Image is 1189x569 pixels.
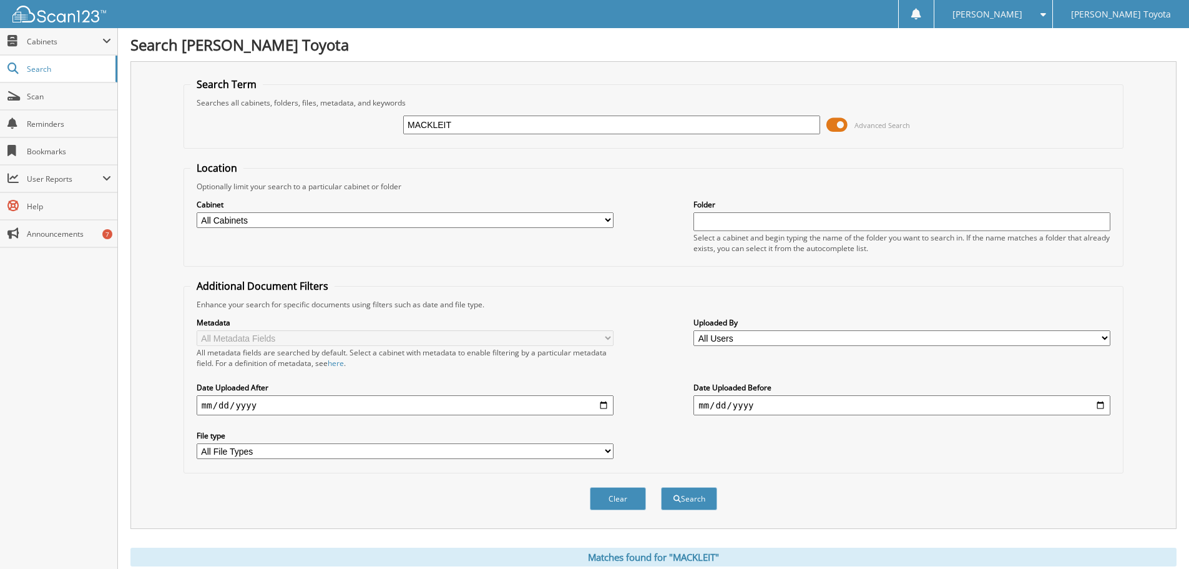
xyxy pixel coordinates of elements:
div: 7 [102,229,112,239]
span: Scan [27,91,111,102]
div: All metadata fields are searched by default. Select a cabinet with metadata to enable filtering b... [197,347,614,369]
legend: Additional Document Filters [190,279,335,293]
div: Enhance your search for specific documents using filters such as date and file type. [190,299,1117,310]
legend: Location [190,161,243,175]
div: Optionally limit your search to a particular cabinet or folder [190,181,1117,192]
label: Date Uploaded After [197,382,614,393]
label: Cabinet [197,199,614,210]
img: scan123-logo-white.svg [12,6,106,22]
span: [PERSON_NAME] [952,11,1022,18]
button: Search [661,487,717,510]
legend: Search Term [190,77,263,91]
span: Cabinets [27,36,102,47]
label: Uploaded By [693,317,1110,328]
h1: Search [PERSON_NAME] Toyota [130,34,1177,55]
label: Folder [693,199,1110,210]
input: start [197,395,614,415]
a: here [328,358,344,369]
span: Reminders [27,119,111,129]
button: Clear [590,487,646,510]
span: Announcements [27,229,111,239]
span: [PERSON_NAME] Toyota [1071,11,1171,18]
div: Select a cabinet and begin typing the name of the folder you want to search in. If the name match... [693,232,1110,254]
label: Date Uploaded Before [693,382,1110,393]
div: Searches all cabinets, folders, files, metadata, and keywords [190,97,1117,108]
div: Matches found for "MACKLEIT" [130,548,1177,567]
span: Help [27,201,111,212]
span: Bookmarks [27,146,111,157]
span: Advanced Search [854,121,910,130]
input: end [693,395,1110,415]
label: File type [197,430,614,441]
span: Search [27,64,109,74]
span: User Reports [27,174,102,184]
label: Metadata [197,317,614,328]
